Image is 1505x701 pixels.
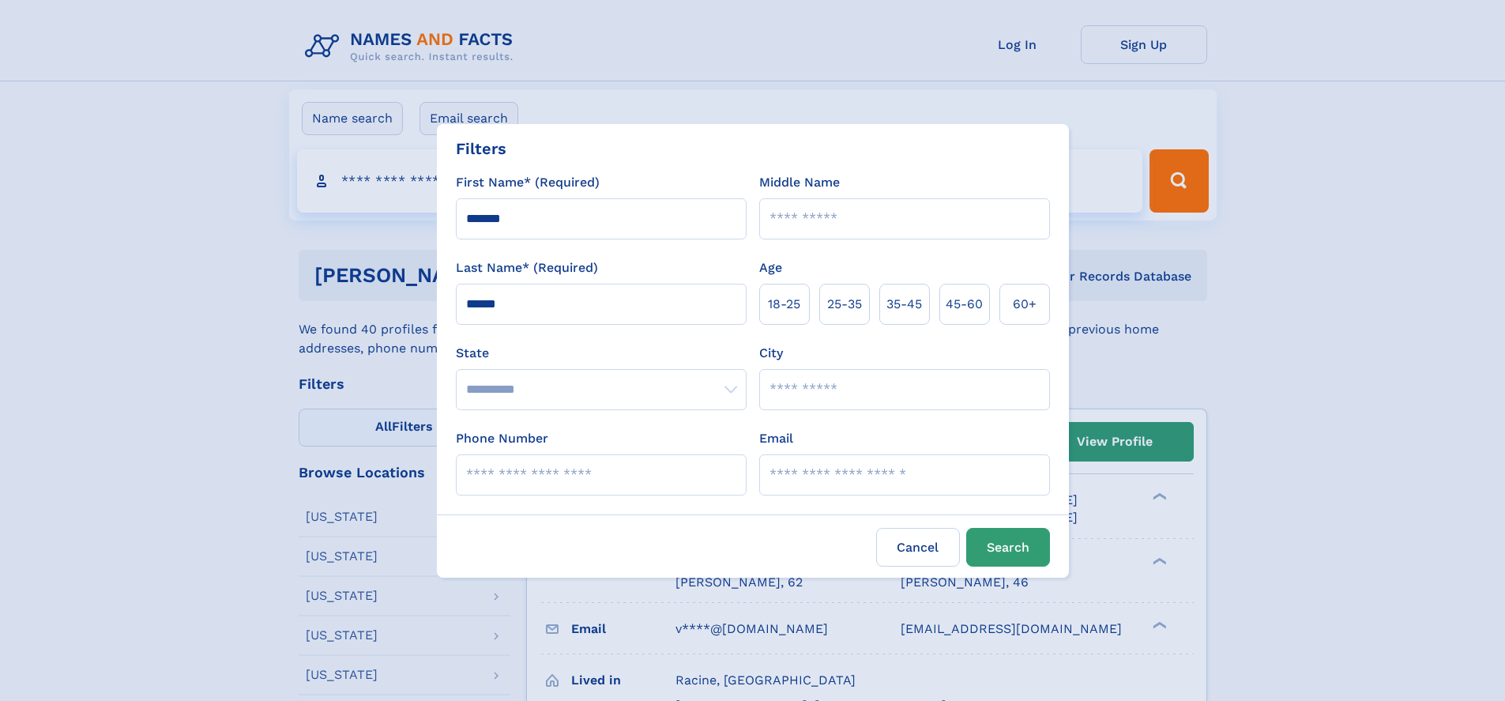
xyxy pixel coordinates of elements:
[456,344,747,363] label: State
[456,429,548,448] label: Phone Number
[759,429,793,448] label: Email
[946,295,983,314] span: 45‑60
[827,295,862,314] span: 25‑35
[1013,295,1037,314] span: 60+
[759,344,783,363] label: City
[456,137,506,160] div: Filters
[966,528,1050,567] button: Search
[886,295,922,314] span: 35‑45
[759,258,782,277] label: Age
[876,528,960,567] label: Cancel
[456,173,600,192] label: First Name* (Required)
[759,173,840,192] label: Middle Name
[768,295,800,314] span: 18‑25
[456,258,598,277] label: Last Name* (Required)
